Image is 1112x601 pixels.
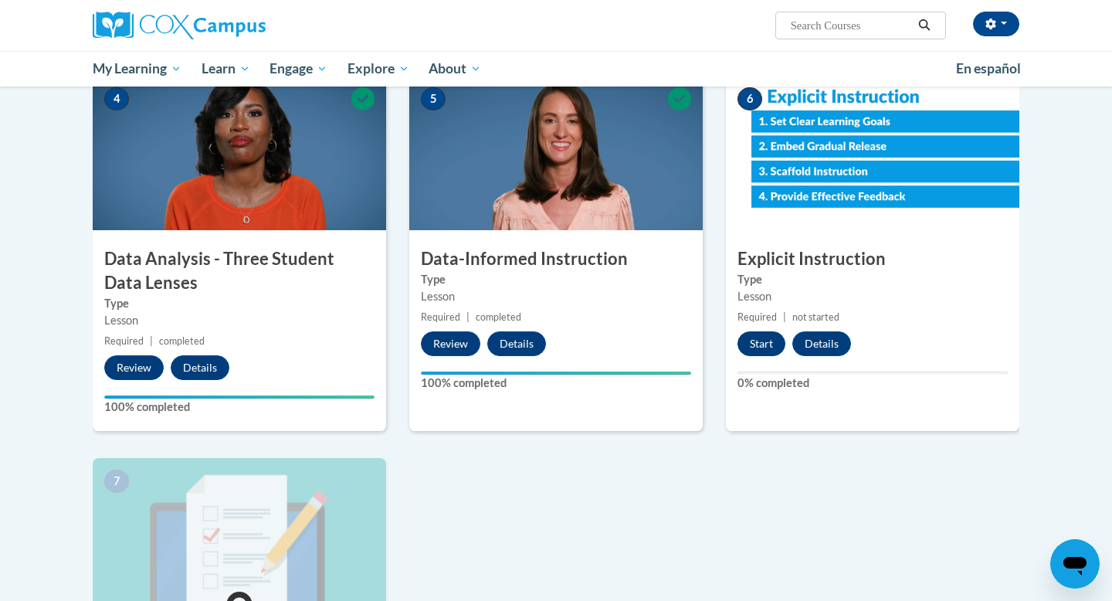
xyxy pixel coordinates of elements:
[104,396,375,399] div: Your progress
[466,311,470,323] span: |
[429,59,481,78] span: About
[421,331,480,356] button: Review
[913,16,936,35] button: Search
[83,51,192,87] a: My Learning
[409,76,703,230] img: Course Image
[421,375,691,392] label: 100% completed
[726,247,1019,271] h3: Explicit Instruction
[93,247,386,295] h3: Data Analysis - Three Student Data Lenses
[202,59,250,78] span: Learn
[171,355,229,380] button: Details
[956,60,1021,76] span: En español
[1050,539,1100,589] iframe: Button to launch messaging window
[104,399,375,416] label: 100% completed
[419,51,492,87] a: About
[259,51,337,87] a: Engage
[737,288,1008,305] div: Lesson
[737,311,777,323] span: Required
[737,271,1008,288] label: Type
[737,87,762,110] span: 6
[192,51,260,87] a: Learn
[93,76,386,230] img: Course Image
[93,59,181,78] span: My Learning
[792,331,851,356] button: Details
[347,59,409,78] span: Explore
[737,375,1008,392] label: 0% completed
[150,335,153,347] span: |
[421,311,460,323] span: Required
[104,355,164,380] button: Review
[104,295,375,312] label: Type
[270,59,327,78] span: Engage
[421,288,691,305] div: Lesson
[476,311,521,323] span: completed
[737,331,785,356] button: Start
[783,311,786,323] span: |
[93,12,266,39] img: Cox Campus
[69,51,1042,87] div: Main menu
[104,470,129,493] span: 7
[946,53,1031,85] a: En español
[104,335,144,347] span: Required
[421,271,691,288] label: Type
[789,16,913,35] input: Search Courses
[409,247,703,271] h3: Data-Informed Instruction
[337,51,419,87] a: Explore
[421,87,446,110] span: 5
[104,312,375,329] div: Lesson
[487,331,546,356] button: Details
[159,335,205,347] span: completed
[93,12,386,39] a: Cox Campus
[726,76,1019,230] img: Course Image
[792,311,839,323] span: not started
[973,12,1019,36] button: Account Settings
[104,87,129,110] span: 4
[421,372,691,375] div: Your progress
